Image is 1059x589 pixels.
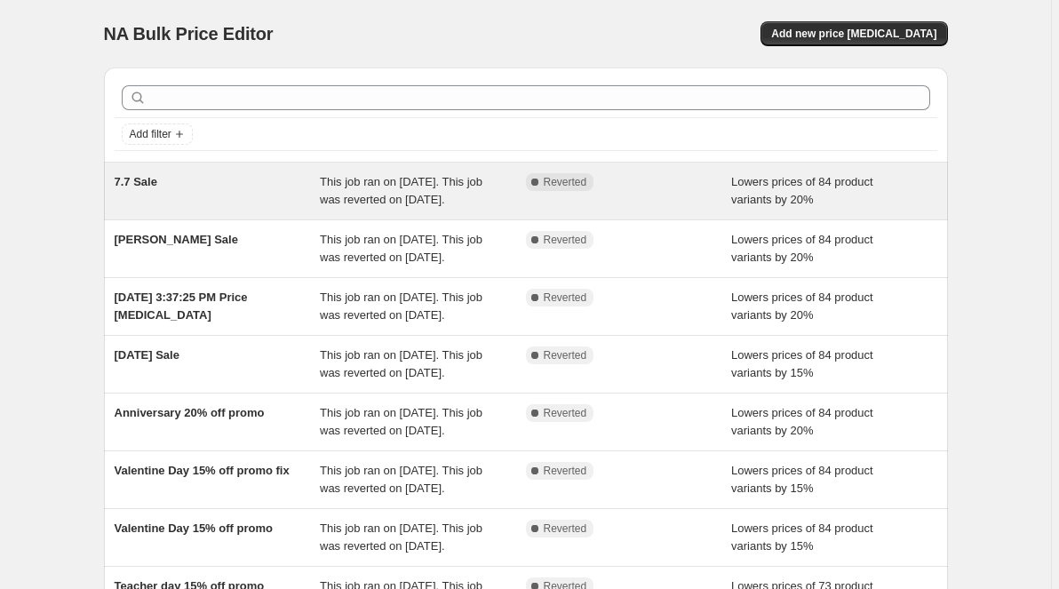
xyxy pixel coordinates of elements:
span: Reverted [544,464,587,478]
button: Add filter [122,123,193,145]
span: Reverted [544,291,587,305]
button: Add new price [MEDICAL_DATA] [760,21,947,46]
span: Lowers prices of 84 product variants by 20% [731,175,873,206]
span: This job ran on [DATE]. This job was reverted on [DATE]. [320,406,482,437]
span: This job ran on [DATE]. This job was reverted on [DATE]. [320,291,482,322]
span: Lowers prices of 84 product variants by 20% [731,233,873,264]
span: Anniversary 20% off promo [115,406,265,419]
span: [DATE] Sale [115,348,179,362]
span: This job ran on [DATE]. This job was reverted on [DATE]. [320,233,482,264]
span: This job ran on [DATE]. This job was reverted on [DATE]. [320,175,482,206]
span: Reverted [544,406,587,420]
span: Add new price [MEDICAL_DATA] [771,27,936,41]
span: [DATE] 3:37:25 PM Price [MEDICAL_DATA] [115,291,248,322]
span: Lowers prices of 84 product variants by 20% [731,291,873,322]
span: Reverted [544,175,587,189]
span: [PERSON_NAME] Sale [115,233,238,246]
span: Valentine Day 15% off promo [115,521,273,535]
span: Reverted [544,233,587,247]
span: This job ran on [DATE]. This job was reverted on [DATE]. [320,521,482,553]
span: This job ran on [DATE]. This job was reverted on [DATE]. [320,348,482,379]
span: Reverted [544,348,587,362]
span: Add filter [130,127,171,141]
span: 7.7 Sale [115,175,157,188]
span: Reverted [544,521,587,536]
span: Lowers prices of 84 product variants by 20% [731,406,873,437]
span: Lowers prices of 84 product variants by 15% [731,464,873,495]
span: Lowers prices of 84 product variants by 15% [731,348,873,379]
span: Valentine Day 15% off promo fix [115,464,290,477]
span: This job ran on [DATE]. This job was reverted on [DATE]. [320,464,482,495]
span: Lowers prices of 84 product variants by 15% [731,521,873,553]
span: NA Bulk Price Editor [104,24,274,44]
